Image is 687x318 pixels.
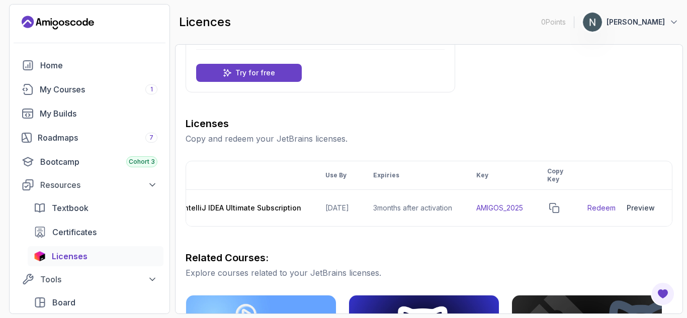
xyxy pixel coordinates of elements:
th: Key [464,161,535,190]
th: Use By [313,161,361,190]
th: Expiries [361,161,464,190]
img: user profile image [583,13,602,32]
div: Preview [627,203,655,213]
a: certificates [28,222,163,242]
span: Licenses [52,250,88,262]
th: Product [119,161,313,190]
a: builds [16,103,163,124]
a: licenses [28,246,163,266]
p: [PERSON_NAME] [607,17,665,27]
div: Home [40,59,157,71]
button: Preview [622,198,660,218]
button: Open Feedback Button [651,282,675,306]
button: copy-button [547,201,561,215]
a: Try for free [196,64,302,82]
button: Tools [16,270,163,288]
img: jetbrains icon [34,251,46,261]
a: Redeem [587,203,616,213]
p: 0 Points [541,17,566,27]
td: AMIGOS_2025 [464,190,535,227]
a: home [16,55,163,75]
span: Cohort 3 [129,158,155,166]
button: user profile image[PERSON_NAME] [582,12,679,32]
h3: Related Courses: [186,251,672,265]
th: Copy Key [535,161,575,190]
td: 3 months after activation [361,190,464,227]
span: 7 [149,134,153,142]
a: roadmaps [16,128,163,148]
div: My Courses [40,83,157,95]
h2: licences [179,14,231,30]
a: Landing page [22,15,94,31]
a: bootcamp [16,152,163,172]
p: Explore courses related to your JetBrains licenses. [186,267,672,279]
a: courses [16,79,163,99]
span: Certificates [52,226,97,238]
span: Board [52,296,75,308]
a: board [28,292,163,312]
span: Textbook [52,202,89,214]
a: textbook [28,198,163,218]
h3: Licenses [186,117,672,131]
div: Resources [40,179,157,191]
div: Roadmaps [38,132,157,144]
p: 3 Months IntelliJ IDEA Ultimate Subscription [147,203,301,213]
div: Bootcamp [40,156,157,168]
p: Copy and redeem your JetBrains licenses. [186,133,672,145]
div: Tools [40,273,157,285]
p: Try for free [235,68,275,78]
div: My Builds [40,108,157,120]
span: 1 [150,85,153,93]
button: Resources [16,176,163,194]
td: [DATE] [313,190,361,227]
